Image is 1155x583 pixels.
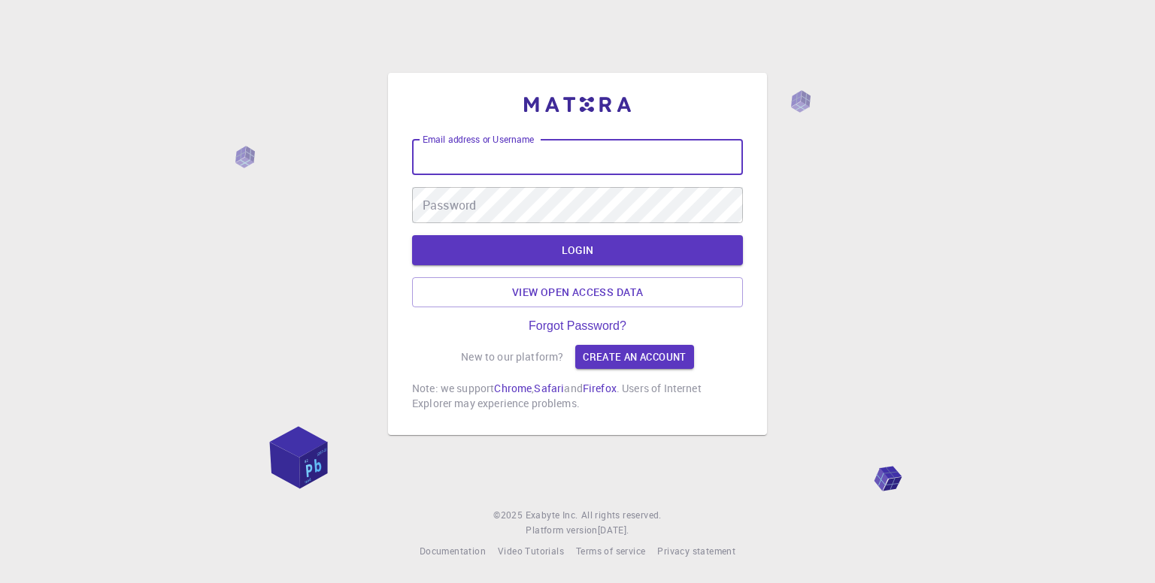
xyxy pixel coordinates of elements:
a: Documentation [420,544,486,559]
span: Terms of service [576,545,645,557]
button: LOGIN [412,235,743,265]
span: © 2025 [493,508,525,523]
a: Video Tutorials [498,544,564,559]
a: View open access data [412,277,743,307]
p: New to our platform? [461,349,563,364]
a: Safari [534,381,564,395]
a: Exabyte Inc. [526,508,578,523]
span: Video Tutorials [498,545,564,557]
a: Firefox [583,381,617,395]
a: [DATE]. [598,523,629,538]
span: All rights reserved. [581,508,662,523]
span: Platform version [526,523,597,538]
a: Forgot Password? [529,319,626,333]
a: Chrome [494,381,532,395]
a: Privacy statement [657,544,735,559]
span: Exabyte Inc. [526,509,578,521]
span: [DATE] . [598,524,629,536]
a: Terms of service [576,544,645,559]
span: Documentation [420,545,486,557]
label: Email address or Username [423,133,534,146]
p: Note: we support , and . Users of Internet Explorer may experience problems. [412,381,743,411]
span: Privacy statement [657,545,735,557]
a: Create an account [575,345,693,369]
